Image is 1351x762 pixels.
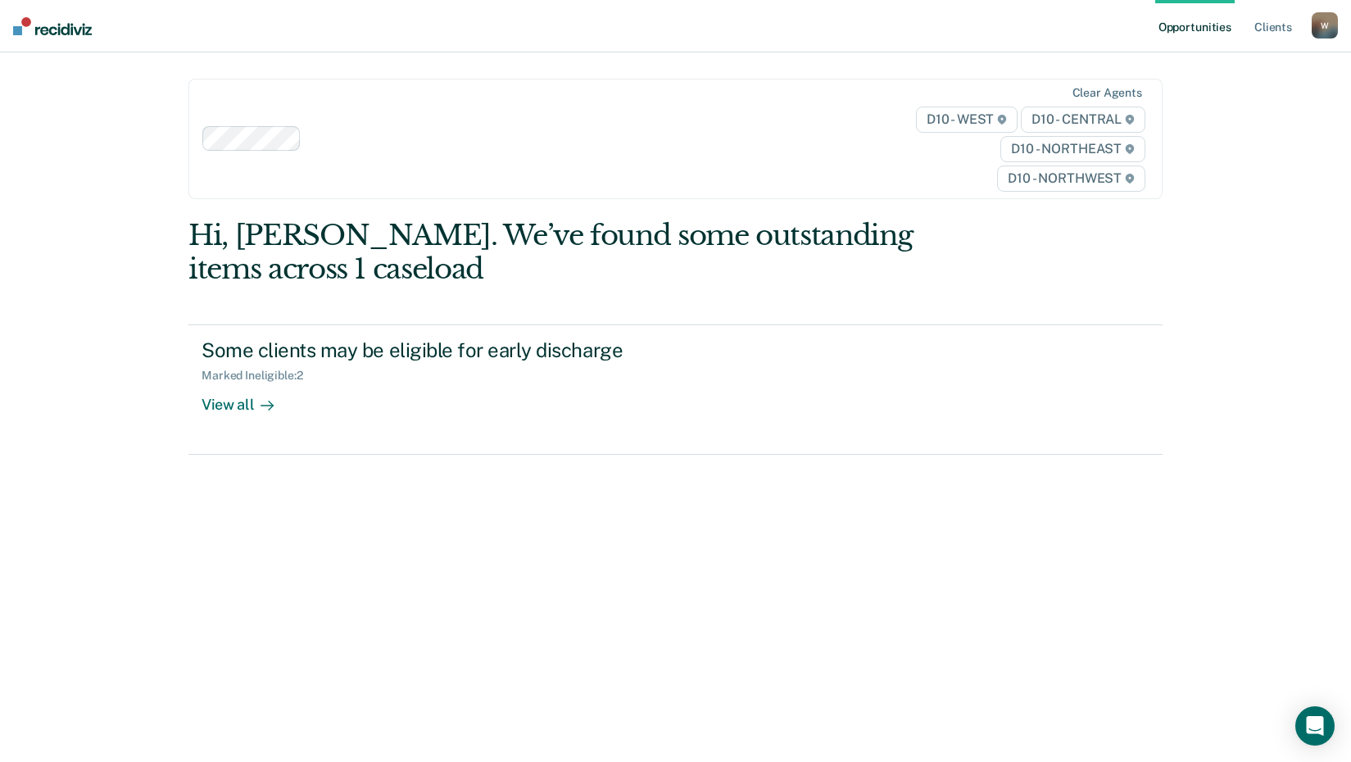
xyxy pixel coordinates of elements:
[1312,12,1338,39] button: W
[1072,86,1142,100] div: Clear agents
[202,338,777,362] div: Some clients may be eligible for early discharge
[202,383,293,415] div: View all
[1295,706,1335,746] div: Open Intercom Messenger
[188,324,1163,454] a: Some clients may be eligible for early dischargeMarked Ineligible:2View all
[1021,107,1145,133] span: D10 - CENTRAL
[202,369,315,383] div: Marked Ineligible : 2
[997,166,1145,192] span: D10 - NORTHWEST
[916,107,1018,133] span: D10 - WEST
[1000,136,1145,162] span: D10 - NORTHEAST
[188,219,968,286] div: Hi, [PERSON_NAME]. We’ve found some outstanding items across 1 caseload
[13,17,92,35] img: Recidiviz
